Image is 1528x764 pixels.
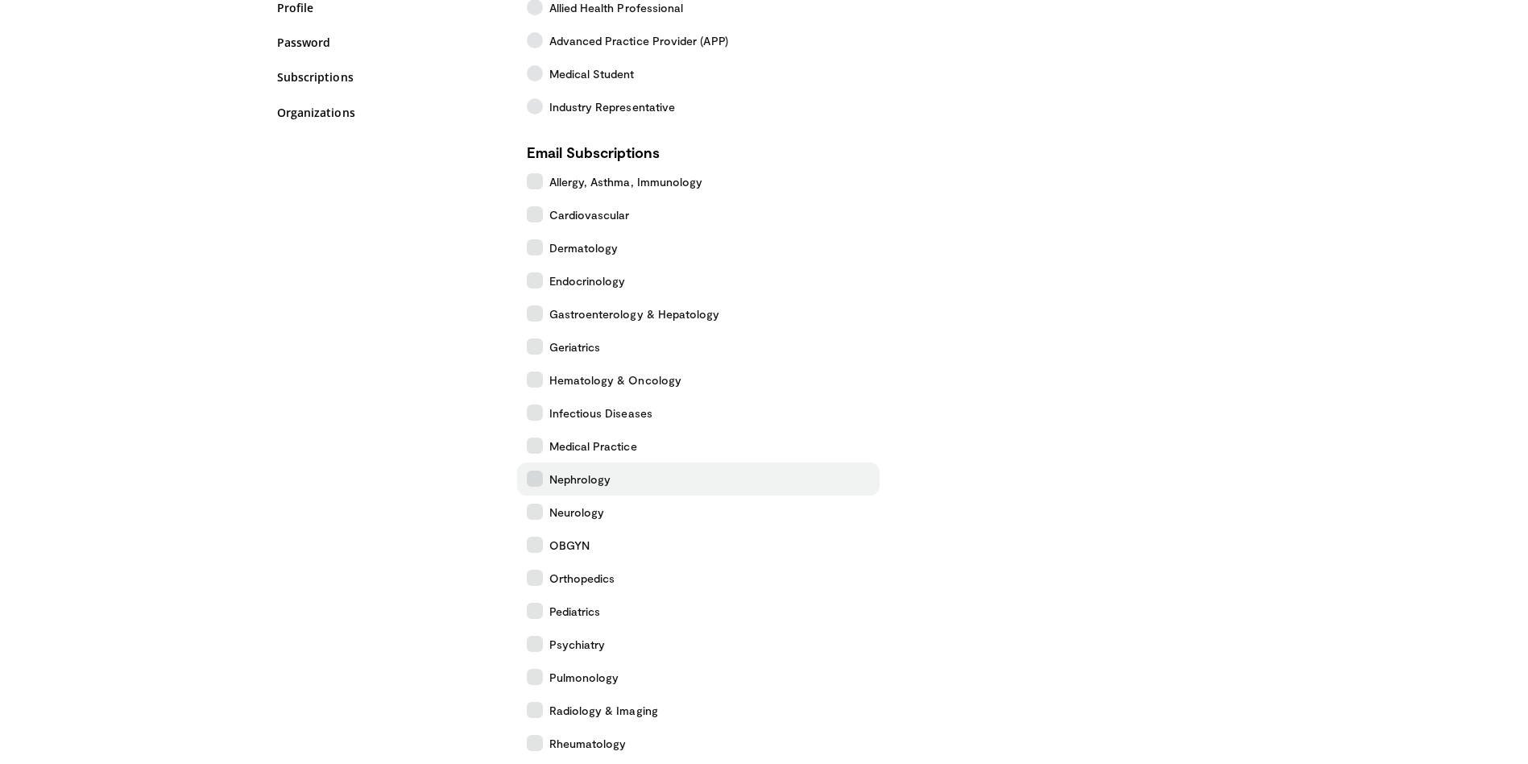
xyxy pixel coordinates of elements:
[549,272,626,289] span: Endocrinology
[549,65,635,82] span: Medical Student
[549,405,652,421] span: Infectious Diseases
[549,537,590,554] span: OBGYN
[549,338,601,355] span: Geriatrics
[549,372,681,388] span: Hematology & Oncology
[549,305,720,322] span: Gastroenterology & Hepatology
[549,438,637,455] span: Medical Practice
[549,735,627,752] span: Rheumatology
[527,143,660,161] strong: Email Subscriptions
[549,669,619,686] span: Pulmonology
[549,206,630,223] span: Cardiovascular
[549,636,606,653] span: Psychiatry
[549,702,658,719] span: Radiology & Imaging
[549,173,703,190] span: Allergy, Asthma, Immunology
[549,239,619,256] span: Dermatology
[549,98,676,115] span: Industry Representative
[549,32,728,49] span: Advanced Practice Provider (APP)
[277,104,503,121] a: Organizations
[549,570,615,587] span: Orthopedics
[277,34,503,51] a: Password
[549,504,605,521] span: Neurology
[277,69,503,85] a: Subscriptions
[549,603,601,620] span: Pediatrics
[549,471,611,488] span: Nephrology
